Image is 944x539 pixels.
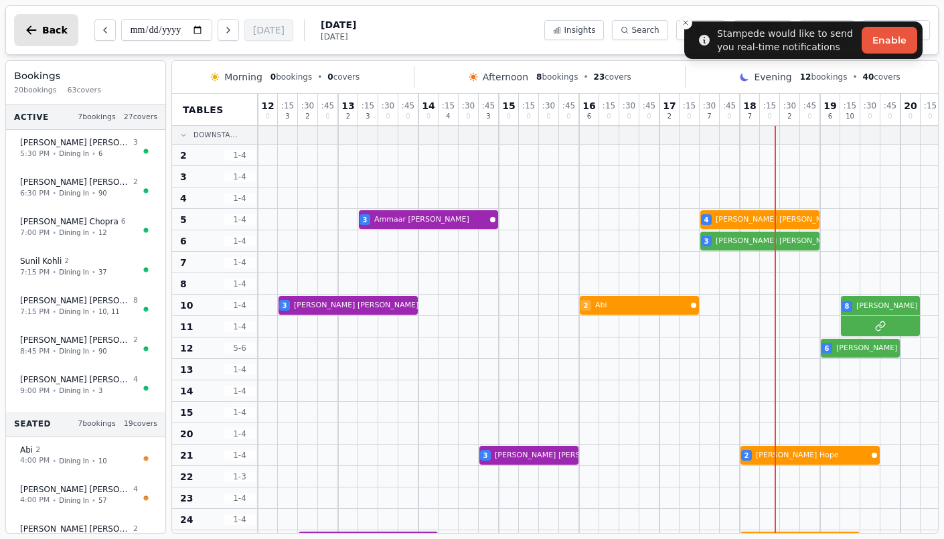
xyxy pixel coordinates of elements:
span: 1 - 3 [224,471,256,482]
span: : 15 [844,102,856,110]
span: 0 [566,113,570,120]
span: 21 [180,449,193,462]
span: Evening [754,70,791,84]
span: 1 - 4 [224,407,256,418]
span: 2 [133,335,138,346]
button: Enable [862,27,917,54]
span: 8 [845,301,850,311]
span: 3 [483,451,488,461]
span: : 45 [562,102,575,110]
span: 0 [270,72,276,82]
span: 1 - 4 [224,193,256,204]
span: • [92,228,96,238]
span: 3 [704,236,709,246]
span: 4 [180,191,187,205]
span: : 15 [362,102,374,110]
span: 14 [180,384,193,398]
span: [PERSON_NAME] Chopra [836,343,927,354]
button: [DATE] [244,19,293,41]
span: : 45 [482,102,495,110]
span: : 30 [864,102,876,110]
span: [PERSON_NAME] [PERSON_NAME] [294,300,418,311]
span: covers [327,72,360,82]
span: 57 [98,495,107,506]
span: 3 [133,137,138,149]
span: 4 [133,374,138,386]
span: Dining In [59,346,89,356]
span: 0 [868,113,872,120]
span: bookings [270,72,312,82]
button: [PERSON_NAME] [PERSON_NAME]35:30 PM•Dining In•6 [11,130,160,167]
span: 8 [133,295,138,307]
span: 0 [767,113,771,120]
span: 6 [828,113,832,120]
span: Abi [20,445,33,455]
span: covers [863,72,900,82]
span: : 15 [603,102,615,110]
span: 1 - 4 [224,386,256,396]
span: 16 [582,101,595,110]
span: 2 [35,445,40,456]
span: 23 [594,72,605,82]
button: Close toast [679,16,692,29]
span: 3 [366,113,370,120]
span: 0 [266,113,270,120]
span: [PERSON_NAME] Chopra [20,216,119,227]
h3: Bookings [14,69,157,82]
span: : 30 [301,102,314,110]
span: Abi [595,300,688,311]
span: Tables [183,103,224,117]
span: covers [594,72,631,82]
span: Afternoon [483,70,528,84]
button: Abi 24:00 PM•Dining In•10 [11,437,160,474]
span: Insights [564,25,595,35]
button: [PERSON_NAME] Chopra67:00 PM•Dining In•12 [11,209,160,246]
span: • [92,456,96,466]
span: 10 [98,456,107,466]
span: bookings [800,72,848,82]
span: • [52,346,56,356]
span: 7:15 PM [20,267,50,279]
span: : 15 [442,102,455,110]
button: [PERSON_NAME] [PERSON_NAME]87:15 PM•Dining In•10, 11 [11,288,160,325]
span: 1 - 4 [224,171,256,182]
span: 7:15 PM [20,307,50,318]
span: 0 [607,113,611,120]
span: 0 [627,113,631,120]
span: Search [631,25,659,35]
span: 3 [180,170,187,183]
button: [PERSON_NAME] [PERSON_NAME]28:45 PM•Dining In•90 [11,327,160,364]
span: 2 [667,113,672,120]
span: : 45 [884,102,896,110]
span: • [317,72,322,82]
span: Downsta... [193,130,238,140]
span: 37 [98,267,107,277]
span: 1 - 4 [224,279,256,289]
span: : 15 [924,102,937,110]
span: 7 [180,256,187,269]
span: 0 [546,113,550,120]
button: Insights [544,20,604,40]
span: 2 [346,113,350,120]
span: [DATE] [321,31,356,42]
span: 1 - 4 [224,514,256,525]
span: • [92,386,96,396]
span: 23 [180,491,193,505]
span: 63 covers [68,85,101,96]
span: [PERSON_NAME] [PERSON_NAME] [716,236,840,247]
span: 5 [180,213,187,226]
span: 4:00 PM [20,495,50,506]
span: : 30 [703,102,716,110]
span: 1 - 4 [224,493,256,504]
span: Dining In [59,149,89,159]
span: 3 [285,113,289,120]
span: Active [14,112,49,123]
span: 7 [707,113,711,120]
span: 1 - 4 [224,429,256,439]
span: 0 [727,113,731,120]
span: 3 [283,301,287,311]
span: 2 [133,524,138,535]
span: 4 [704,215,709,225]
button: Block [676,20,726,40]
span: 15 [180,406,193,419]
